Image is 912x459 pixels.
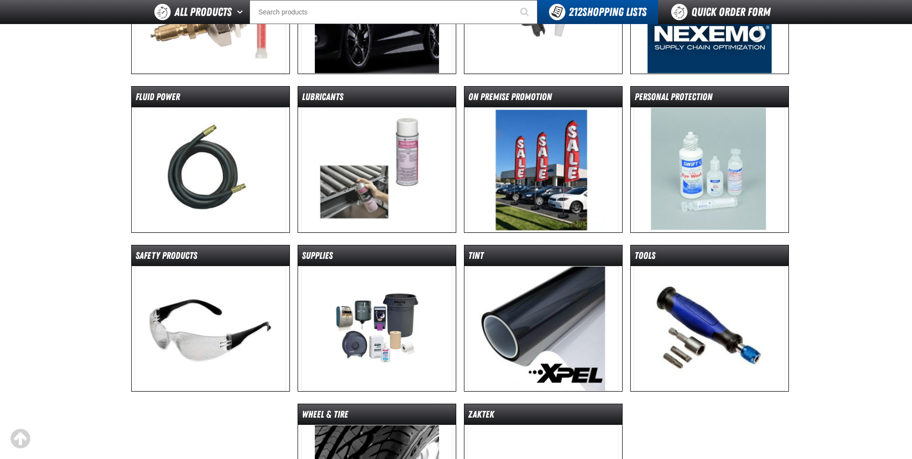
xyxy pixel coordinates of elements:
[298,86,456,233] a: Lubricants
[132,90,289,107] dt: Fluid Power
[464,249,622,266] dt: Tint
[630,245,789,392] a: Tools
[298,408,456,425] dt: Wheel & Tire
[467,266,619,391] img: Tint
[301,266,452,391] img: Supplies
[631,90,788,107] dt: Personal Protection
[131,245,290,392] a: Safety Products
[298,90,456,107] dt: Lubricants
[131,86,290,233] a: Fluid Power
[301,107,452,232] img: Lubricants
[132,249,289,266] dt: Safety Products
[569,5,582,19] strong: 212
[464,90,622,107] dt: On Premise Promotion
[298,245,456,392] a: Supplies
[631,249,788,266] dt: Tools
[464,245,623,392] a: Tint
[634,266,785,391] img: Tools
[634,107,785,232] img: Personal Protection
[135,266,286,391] img: Safety Products
[467,107,619,232] img: On Premise Promotion
[10,428,31,449] div: Scroll to the top
[135,107,286,232] img: Fluid Power
[630,86,789,233] a: Personal Protection
[175,3,232,21] span: All Products
[298,249,456,266] dt: Supplies
[464,408,622,425] dt: ZAKTEK
[464,86,623,233] a: On Premise Promotion
[569,5,647,19] span: Shopping Lists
